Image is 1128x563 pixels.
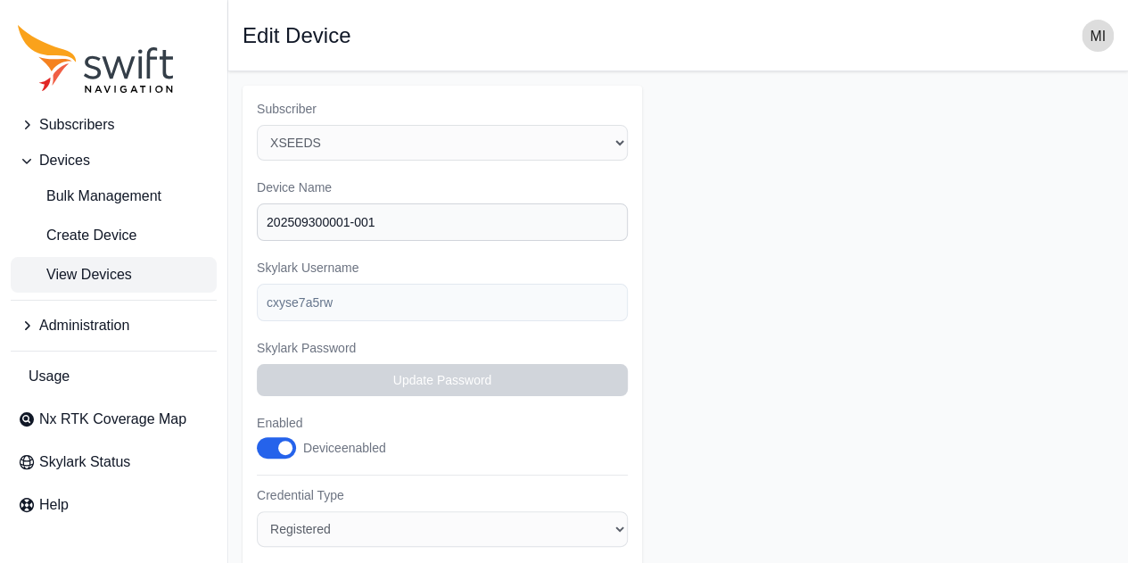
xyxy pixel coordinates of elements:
button: Devices [11,143,217,178]
input: Device #01 [257,203,628,241]
span: View Devices [18,264,132,286]
label: Credential Type [257,486,628,504]
a: View Devices [11,257,217,293]
label: Subscriber [257,100,628,118]
a: Usage [11,359,217,394]
label: Skylark Password [257,339,628,357]
select: Subscriber [257,125,628,161]
a: Bulk Management [11,178,217,214]
img: user photo [1082,20,1114,52]
label: Device Name [257,178,628,196]
span: Devices [39,150,90,171]
span: Bulk Management [18,186,161,207]
span: Nx RTK Coverage Map [39,409,186,430]
div: Device enabled [303,439,386,457]
a: Nx RTK Coverage Map [11,402,217,437]
span: Help [39,494,69,516]
button: Update Password [257,364,628,396]
a: Help [11,487,217,523]
span: Create Device [18,225,136,246]
span: Administration [39,315,129,336]
span: Subscribers [39,114,114,136]
a: Skylark Status [11,444,217,480]
label: Enabled [257,414,405,432]
h1: Edit Device [243,25,350,46]
span: Skylark Status [39,451,130,473]
span: Usage [29,366,70,387]
label: Skylark Username [257,259,628,277]
button: Subscribers [11,107,217,143]
input: example-user [257,284,628,321]
a: Create Device [11,218,217,253]
button: Administration [11,308,217,344]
